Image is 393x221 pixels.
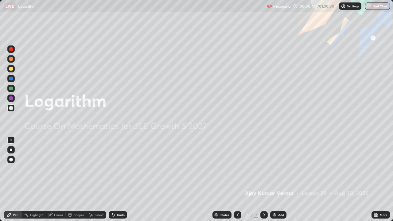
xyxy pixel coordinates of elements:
button: End Class [365,2,390,10]
p: LIVE [6,4,14,9]
p: Settings [347,5,359,8]
div: 2 [244,213,250,217]
div: Select [95,213,104,216]
img: recording.375f2c34.svg [267,4,272,9]
div: Shapes [74,213,84,216]
p: Logarithm [18,4,36,9]
div: Slides [220,213,229,216]
div: More [380,213,387,216]
p: Recording [273,4,290,9]
div: Highlight [30,213,44,216]
img: end-class-cross [367,4,372,9]
div: Undo [117,213,125,216]
div: Eraser [54,213,63,216]
img: class-settings-icons [341,4,346,9]
div: Add [278,213,284,216]
div: 2 [254,212,258,218]
img: add-slide-button [272,212,277,217]
div: Pen [13,213,18,216]
div: / [251,213,253,217]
